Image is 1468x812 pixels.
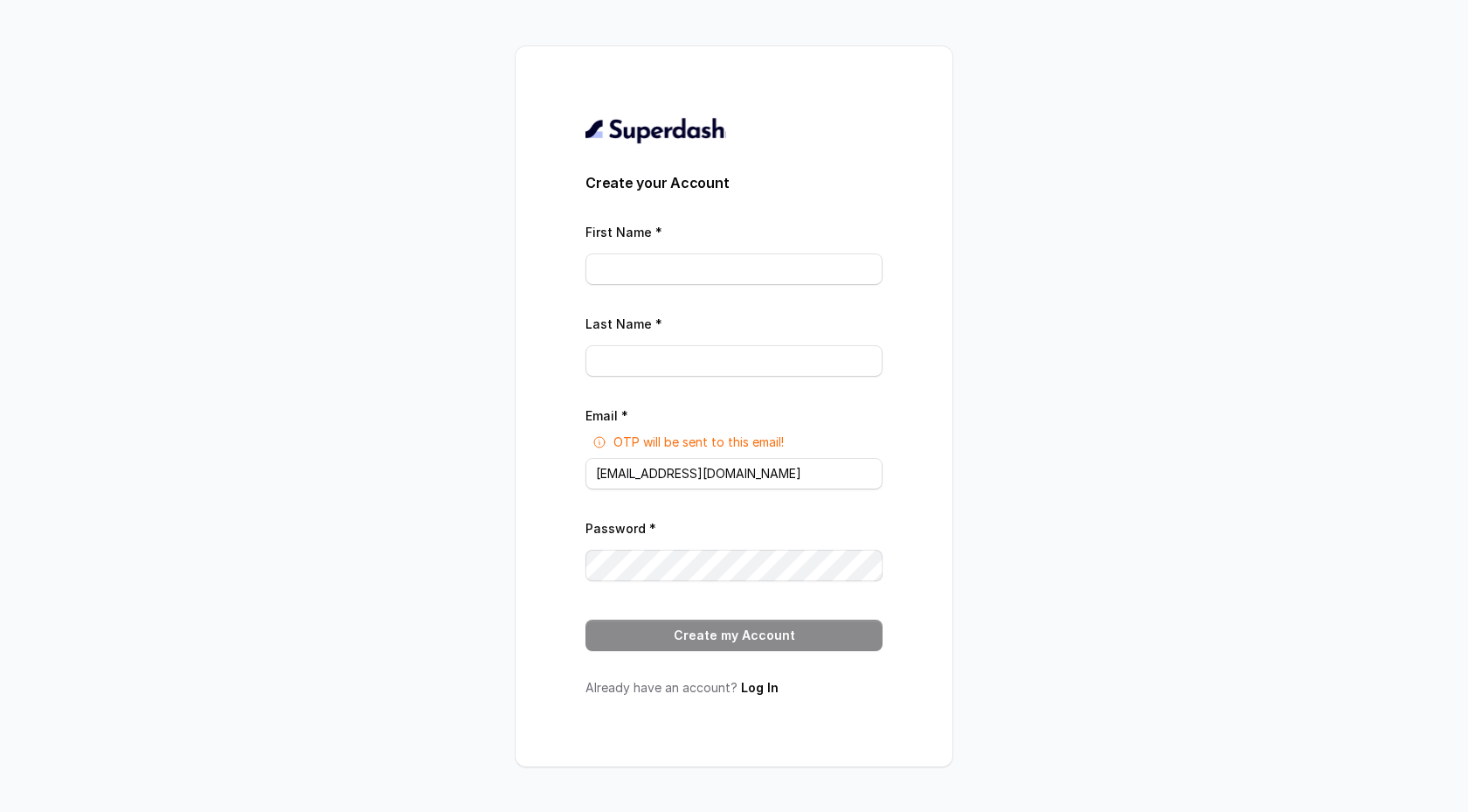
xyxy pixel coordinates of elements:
[585,620,883,651] button: Create my Account
[585,225,662,239] label: First Name *
[585,408,628,423] label: Email *
[585,116,726,144] img: light.svg
[585,316,662,331] label: Last Name *
[585,521,656,536] label: Password *
[741,680,779,695] a: Log In
[585,458,883,489] input: youremail@example.com
[585,172,883,193] h3: Create your Account
[613,434,784,451] p: OTP will be sent to this email!
[585,679,883,697] p: Already have an account?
